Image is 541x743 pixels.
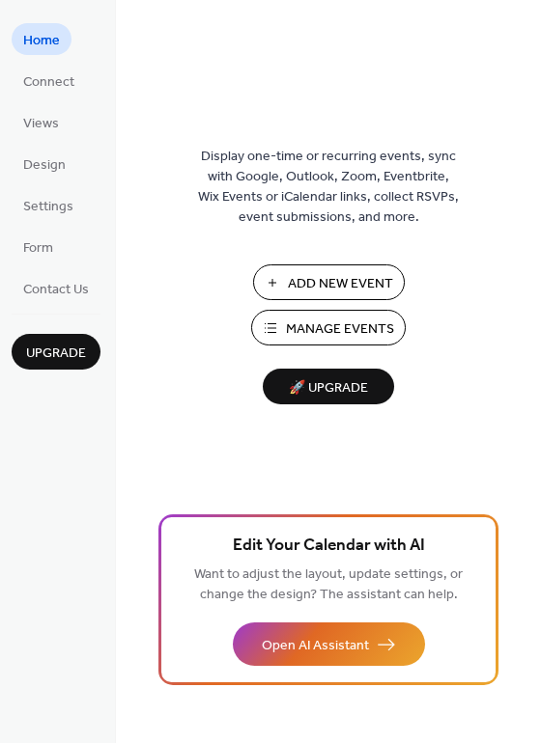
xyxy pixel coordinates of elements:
[12,189,85,221] a: Settings
[23,155,66,176] span: Design
[23,114,59,134] span: Views
[288,274,393,294] span: Add New Event
[12,106,71,138] a: Views
[263,369,394,404] button: 🚀 Upgrade
[12,23,71,55] a: Home
[262,636,369,656] span: Open AI Assistant
[194,562,463,608] span: Want to adjust the layout, update settings, or change the design? The assistant can help.
[12,65,86,96] a: Connect
[12,148,77,179] a: Design
[274,375,383,401] span: 🚀 Upgrade
[286,319,394,340] span: Manage Events
[12,272,100,304] a: Contact Us
[12,231,65,262] a: Form
[23,31,60,51] span: Home
[12,334,100,370] button: Upgrade
[253,264,405,300] button: Add New Event
[23,280,89,300] span: Contact Us
[251,310,406,345] button: Manage Events
[233,533,425,560] span: Edit Your Calendar with AI
[198,147,459,228] span: Display one-time or recurring events, sync with Google, Outlook, Zoom, Eventbrite, Wix Events or ...
[23,72,74,93] span: Connect
[26,344,86,364] span: Upgrade
[233,622,425,666] button: Open AI Assistant
[23,197,73,217] span: Settings
[23,238,53,259] span: Form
